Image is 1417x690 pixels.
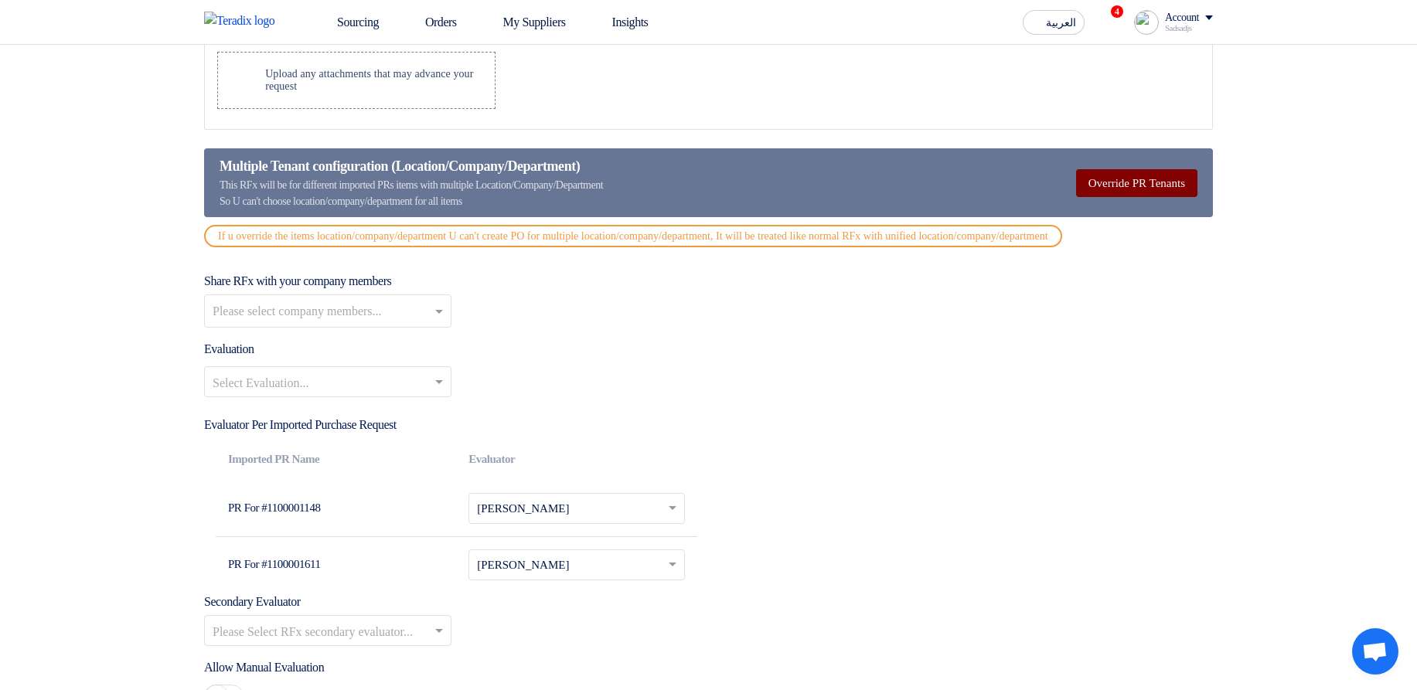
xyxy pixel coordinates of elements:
[220,177,603,209] div: This RFx will be for different imported PRs items with multiple Location/Company/Department So U ...
[216,438,456,481] th: Imported PR Name
[303,5,391,39] a: Sourcing
[1134,10,1159,35] img: profile_test.png
[216,536,456,593] td: PR For #1100001611
[265,68,479,93] div: Upload any attachments that may advance your request
[578,5,661,39] a: Insights
[220,156,603,177] div: Multiple Tenant configuration (Location/Company/Department)
[204,272,391,291] label: Share RFx with your company members
[1165,24,1213,32] div: Sadsadjs
[1076,169,1197,197] button: Override PR Tenants
[456,438,697,481] th: Evaluator
[204,225,1062,247] div: If u override the items location/company/department U can't create PO for multiple location/compa...
[391,5,469,39] a: Orders
[204,12,284,30] img: Teradix logo
[204,658,324,677] label: Allow Manual Evaluation
[1046,18,1076,29] span: العربية
[469,5,578,39] a: My Suppliers
[1165,12,1199,25] div: Account
[1111,5,1123,18] span: 4
[1023,10,1085,35] button: العربية
[204,340,254,359] label: Evaluation
[204,416,397,434] label: Evaluator Per Imported Purchase Request
[204,593,301,611] label: Secondary Evaluator
[1352,628,1398,675] a: Open chat
[216,481,456,537] td: PR For #1100001148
